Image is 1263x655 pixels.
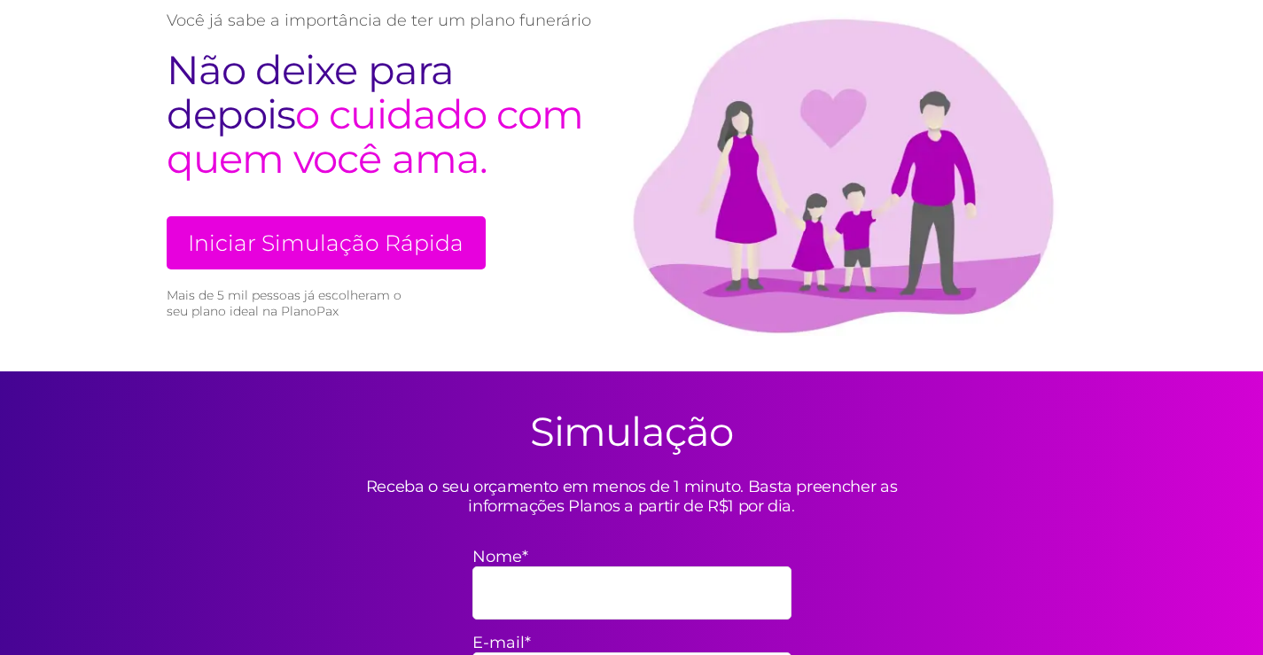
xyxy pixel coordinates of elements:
small: Mais de 5 mil pessoas já escolheram o seu plano ideal na PlanoPax [167,287,410,319]
h2: Simulação [530,407,733,456]
label: E-mail* [472,633,791,652]
h2: o cuidado com quem você ama. [167,48,592,181]
label: Nome* [472,547,791,566]
a: Iniciar Simulação Rápida [167,216,486,269]
p: Você já sabe a importância de ter um plano funerário [167,11,592,30]
span: Não deixe para depois [167,45,454,138]
p: Receba o seu orçamento em menos de 1 minuto. Basta preencher as informações Planos a partir de R$... [322,477,942,516]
